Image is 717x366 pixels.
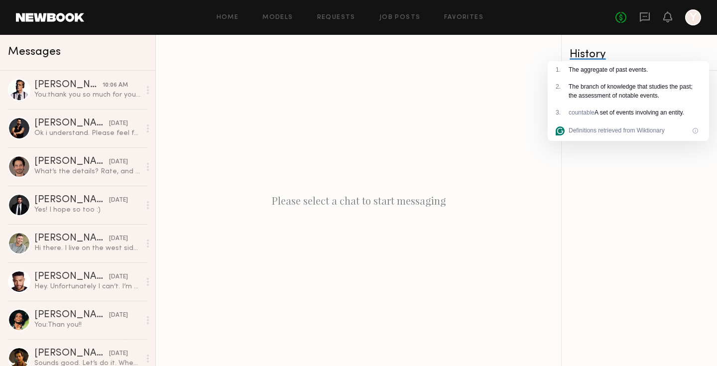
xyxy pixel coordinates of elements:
[34,234,109,244] div: [PERSON_NAME]
[317,14,356,21] a: Requests
[109,349,128,359] div: [DATE]
[34,167,140,176] div: What’s the details? Rate, and proposed work date ?
[34,272,109,282] div: [PERSON_NAME]
[34,119,109,128] div: [PERSON_NAME]
[34,90,140,100] div: You: thank you so much for your understanding! Anytime beween 9:30 and 12 works.
[109,157,128,167] div: [DATE]
[444,14,483,21] a: Favorites
[262,14,293,21] a: Models
[34,310,109,320] div: [PERSON_NAME]
[34,195,109,205] div: [PERSON_NAME]
[34,282,140,291] div: Hey. Unfortunately I can’t. I’m booked and away right now. I’m free the 21-27
[109,119,128,128] div: [DATE]
[217,14,239,21] a: Home
[109,311,128,320] div: [DATE]
[109,234,128,244] div: [DATE]
[34,205,140,215] div: Yes! I hope so too :)
[156,35,561,366] div: Please select a chat to start messaging
[34,128,140,138] div: Ok i understand. Please feel free to reach out either here or at [EMAIL_ADDRESS][DOMAIN_NAME]
[109,272,128,282] div: [DATE]
[109,196,128,205] div: [DATE]
[34,244,140,253] div: Hi there. I live on the west side in [GEOGRAPHIC_DATA], so downtown won’t work for a fitting as i...
[379,14,421,21] a: Job Posts
[34,157,109,167] div: [PERSON_NAME]
[570,49,709,60] div: History
[685,9,701,25] a: Y
[34,80,103,90] div: [PERSON_NAME]
[103,81,128,90] div: 10:06 AM
[34,320,140,330] div: You: Than you!!
[34,349,109,359] div: [PERSON_NAME]
[8,46,61,58] span: Messages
